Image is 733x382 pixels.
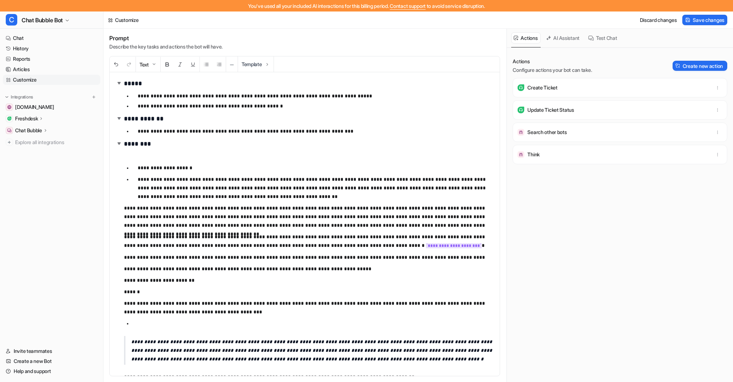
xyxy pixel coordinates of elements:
[115,79,123,87] img: expand-arrow.svg
[3,93,35,101] button: Integrations
[113,61,119,67] img: Undo
[109,43,223,50] p: Describe the key tasks and actions the bot will have.
[4,95,9,100] img: expand menu
[203,61,209,67] img: Unordered List
[527,129,567,136] p: Search other bots
[6,139,13,146] img: explore all integrations
[3,75,100,85] a: Customize
[544,32,583,43] button: AI Assistant
[161,57,174,72] button: Bold
[110,57,123,72] button: Undo
[6,14,17,26] span: C
[637,15,680,25] button: Discard changes
[213,57,226,72] button: Ordered List
[109,34,223,42] h1: Prompt
[3,366,100,376] a: Help and support
[3,137,100,147] a: Explore all integrations
[390,3,426,9] span: Contact support
[15,137,97,148] span: Explore all integrations
[3,64,100,74] a: Articles
[682,15,727,25] button: Save changes
[673,61,727,71] button: Create new action
[3,346,100,356] a: Invite teammates
[91,95,96,100] img: menu_add.svg
[3,54,100,64] a: Reports
[123,57,136,72] button: Redo
[3,356,100,366] a: Create a new Bot
[527,106,574,114] p: Update Ticket Status
[527,84,557,91] p: Create Ticket
[513,58,592,65] p: Actions
[15,103,54,111] span: [DOMAIN_NAME]
[187,57,200,72] button: Underline
[527,151,540,158] p: Think
[15,127,42,134] p: Chat Bubble
[511,32,541,43] button: Actions
[693,16,724,24] span: Save changes
[22,15,63,25] span: Chat Bubble Bot
[200,57,213,72] button: Unordered List
[164,61,170,67] img: Bold
[115,140,123,147] img: expand-arrow.svg
[7,105,12,109] img: drivingtests.co.uk
[586,32,620,43] button: Test Chat
[115,16,138,24] div: Customize
[264,61,270,67] img: Template
[517,84,524,91] img: Create Ticket icon
[151,61,157,67] img: Dropdown Down Arrow
[3,102,100,112] a: drivingtests.co.uk[DOMAIN_NAME]
[7,116,12,121] img: Freshdesk
[3,43,100,54] a: History
[7,128,12,133] img: Chat Bubble
[190,61,196,67] img: Underline
[238,56,274,72] button: Template
[11,94,33,100] p: Integrations
[136,57,160,72] button: Text
[517,129,524,136] img: Search other bots icon
[216,61,222,67] img: Ordered List
[177,61,183,67] img: Italic
[126,61,132,67] img: Redo
[517,151,524,158] img: Think icon
[517,106,524,114] img: Update Ticket Status icon
[3,33,100,43] a: Chat
[675,63,681,68] img: Create action
[15,115,38,122] p: Freshdesk
[226,57,238,72] button: ─
[115,115,123,122] img: expand-arrow.svg
[513,66,592,74] p: Configure actions your bot can take.
[174,57,187,72] button: Italic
